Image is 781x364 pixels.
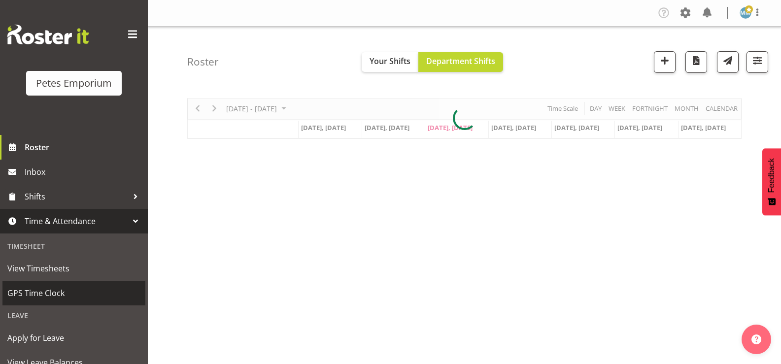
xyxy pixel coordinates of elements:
span: View Timesheets [7,261,140,276]
div: Petes Emporium [36,76,112,91]
button: Filter Shifts [747,51,768,73]
a: GPS Time Clock [2,281,145,305]
button: Department Shifts [418,52,503,72]
span: Feedback [767,158,776,193]
span: Time & Attendance [25,214,128,229]
button: Add a new shift [654,51,676,73]
a: Apply for Leave [2,326,145,350]
img: mandy-mosley3858.jpg [740,7,751,19]
span: Roster [25,140,143,155]
span: Your Shifts [370,56,410,66]
div: Timesheet [2,236,145,256]
span: Apply for Leave [7,331,140,345]
h4: Roster [187,56,219,67]
button: Download a PDF of the roster according to the set date range. [685,51,707,73]
img: help-xxl-2.png [751,334,761,344]
button: Send a list of all shifts for the selected filtered period to all rostered employees. [717,51,739,73]
button: Feedback - Show survey [762,148,781,215]
div: Leave [2,305,145,326]
span: Inbox [25,165,143,179]
span: GPS Time Clock [7,286,140,300]
img: Rosterit website logo [7,25,89,44]
span: Department Shifts [426,56,495,66]
a: View Timesheets [2,256,145,281]
span: Shifts [25,189,128,204]
button: Your Shifts [362,52,418,72]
